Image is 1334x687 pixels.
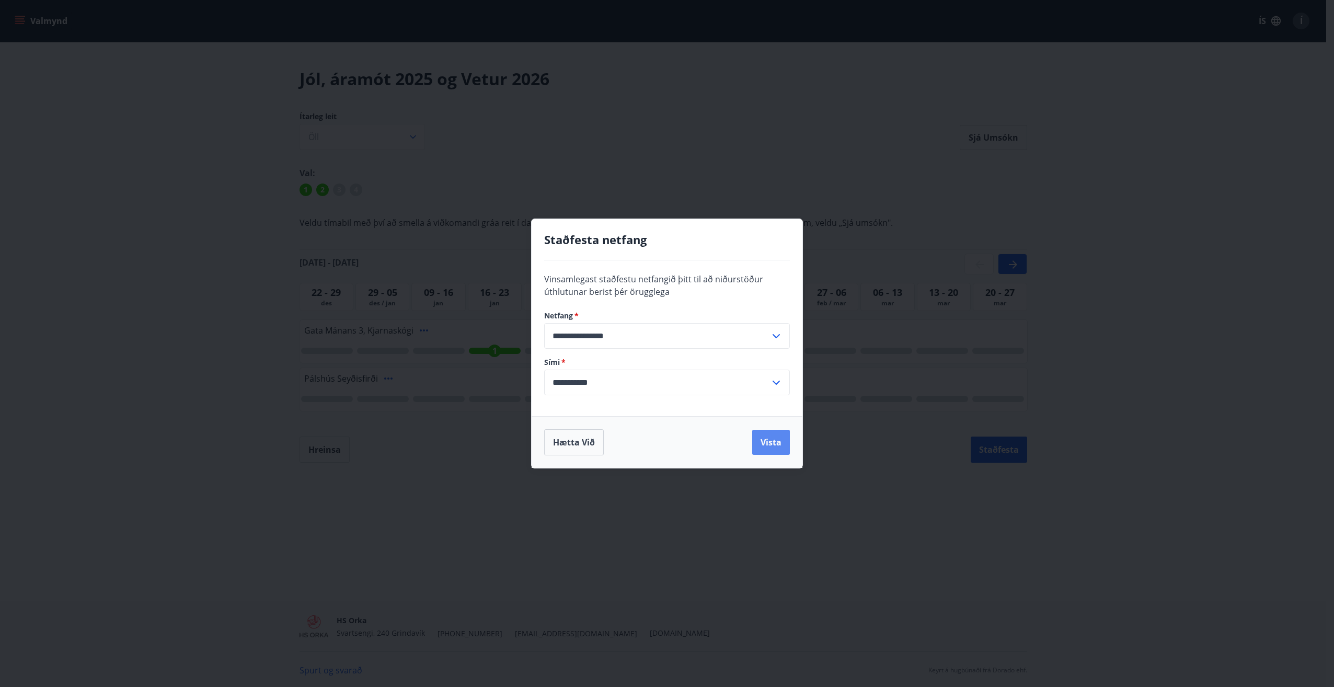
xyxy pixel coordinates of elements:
h4: Staðfesta netfang [544,232,790,247]
label: Netfang [544,311,790,321]
span: Vinsamlegast staðfestu netfangið þitt til að niðurstöður úthlutunar berist þér örugglega [544,273,763,297]
button: Vista [752,430,790,455]
label: Sími [544,357,790,368]
button: Hætta við [544,429,604,455]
